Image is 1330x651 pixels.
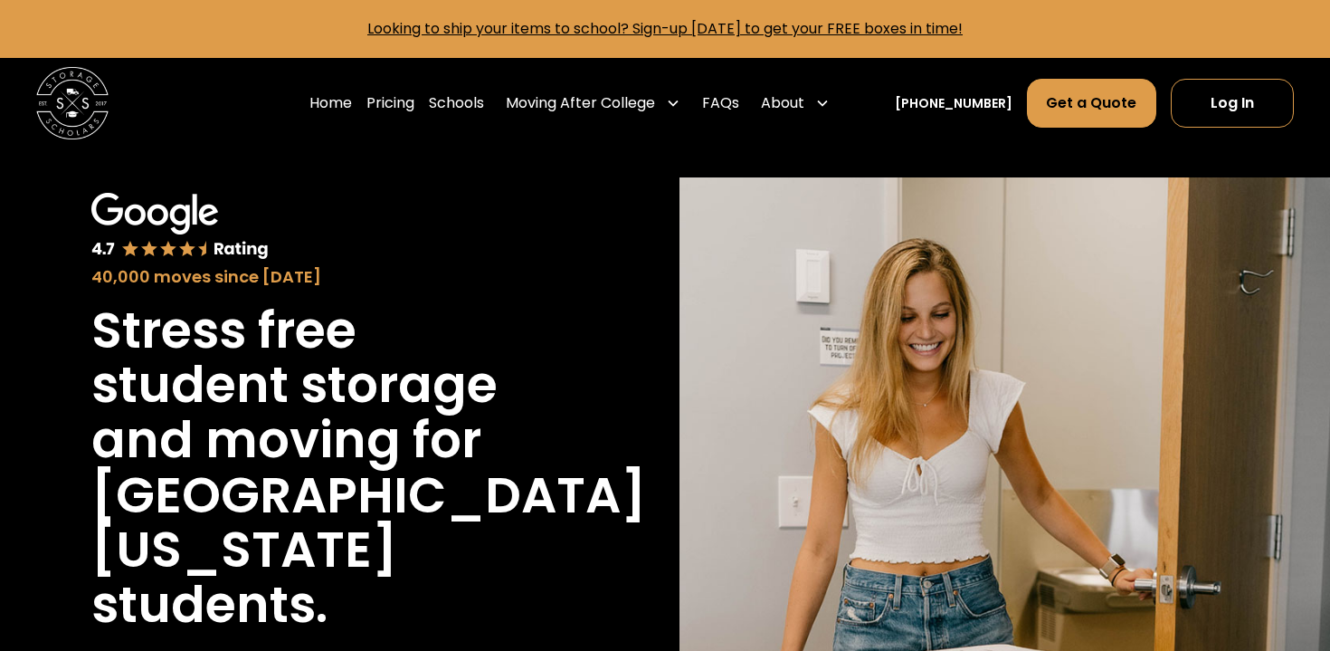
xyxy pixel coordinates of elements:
div: 40,000 moves since [DATE] [91,264,560,289]
a: Home [309,78,352,129]
img: Storage Scholars main logo [36,67,109,139]
a: FAQs [702,78,739,129]
a: Looking to ship your items to school? Sign-up [DATE] to get your FREE boxes in time! [367,18,963,39]
h1: [GEOGRAPHIC_DATA][US_STATE] [91,468,646,578]
h1: students. [91,578,328,633]
a: Log In [1171,79,1294,128]
a: Schools [429,78,484,129]
a: [PHONE_NUMBER] [895,94,1012,113]
div: Moving After College [499,78,688,129]
div: Moving After College [506,92,655,114]
div: About [761,92,804,114]
div: About [754,78,837,129]
img: Google 4.7 star rating [91,193,270,261]
a: Get a Quote [1027,79,1155,128]
h1: Stress free student storage and moving for [91,303,560,468]
a: Pricing [366,78,414,129]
